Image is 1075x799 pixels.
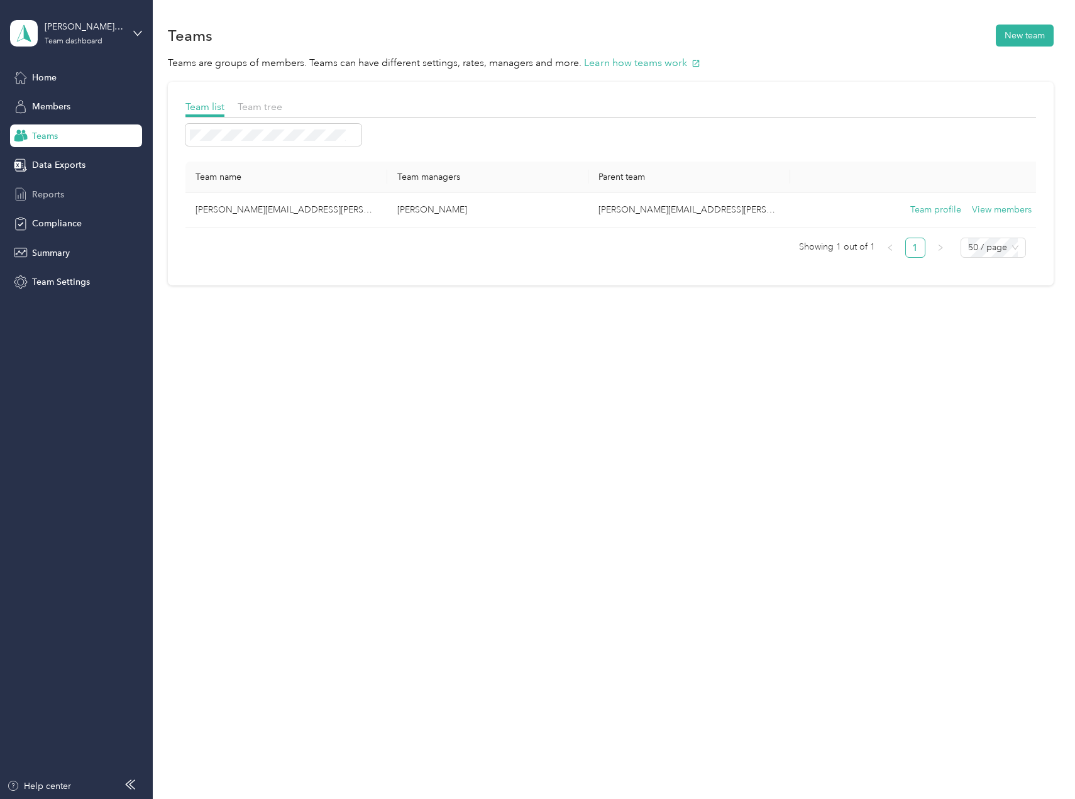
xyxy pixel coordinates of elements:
[799,238,875,256] span: Showing 1 out of 1
[32,275,90,289] span: Team Settings
[32,129,58,143] span: Teams
[45,38,102,45] div: Team dashboard
[906,238,925,257] a: 1
[930,238,951,258] button: right
[910,203,961,217] button: Team profile
[961,238,1026,258] div: Page Size
[972,203,1032,217] button: View members
[1005,729,1075,799] iframe: Everlance-gr Chat Button Frame
[168,29,212,42] h1: Teams
[937,244,944,251] span: right
[880,238,900,258] button: left
[387,162,588,193] th: Team managers
[168,55,1053,71] p: Teams are groups of members. Teams can have different settings, rates, managers and more.
[238,101,282,113] span: Team tree
[905,238,925,258] li: 1
[185,193,387,228] td: walter.kaper@graybar.com
[588,162,790,193] th: Parent team
[996,25,1054,47] button: New team
[930,238,951,258] li: Next Page
[588,193,790,228] td: larry.smith@graybar.com
[185,101,224,113] span: Team list
[32,100,70,113] span: Members
[32,246,70,260] span: Summary
[886,244,894,251] span: left
[880,238,900,258] li: Previous Page
[32,158,85,172] span: Data Exports
[185,162,387,193] th: Team name
[45,20,123,33] div: [PERSON_NAME][EMAIL_ADDRESS][PERSON_NAME][DOMAIN_NAME]
[32,217,82,230] span: Compliance
[584,55,700,71] button: Learn how teams work
[32,188,64,201] span: Reports
[968,238,1018,257] span: 50 / page
[7,780,71,793] button: Help center
[32,71,57,84] span: Home
[397,203,578,217] p: [PERSON_NAME]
